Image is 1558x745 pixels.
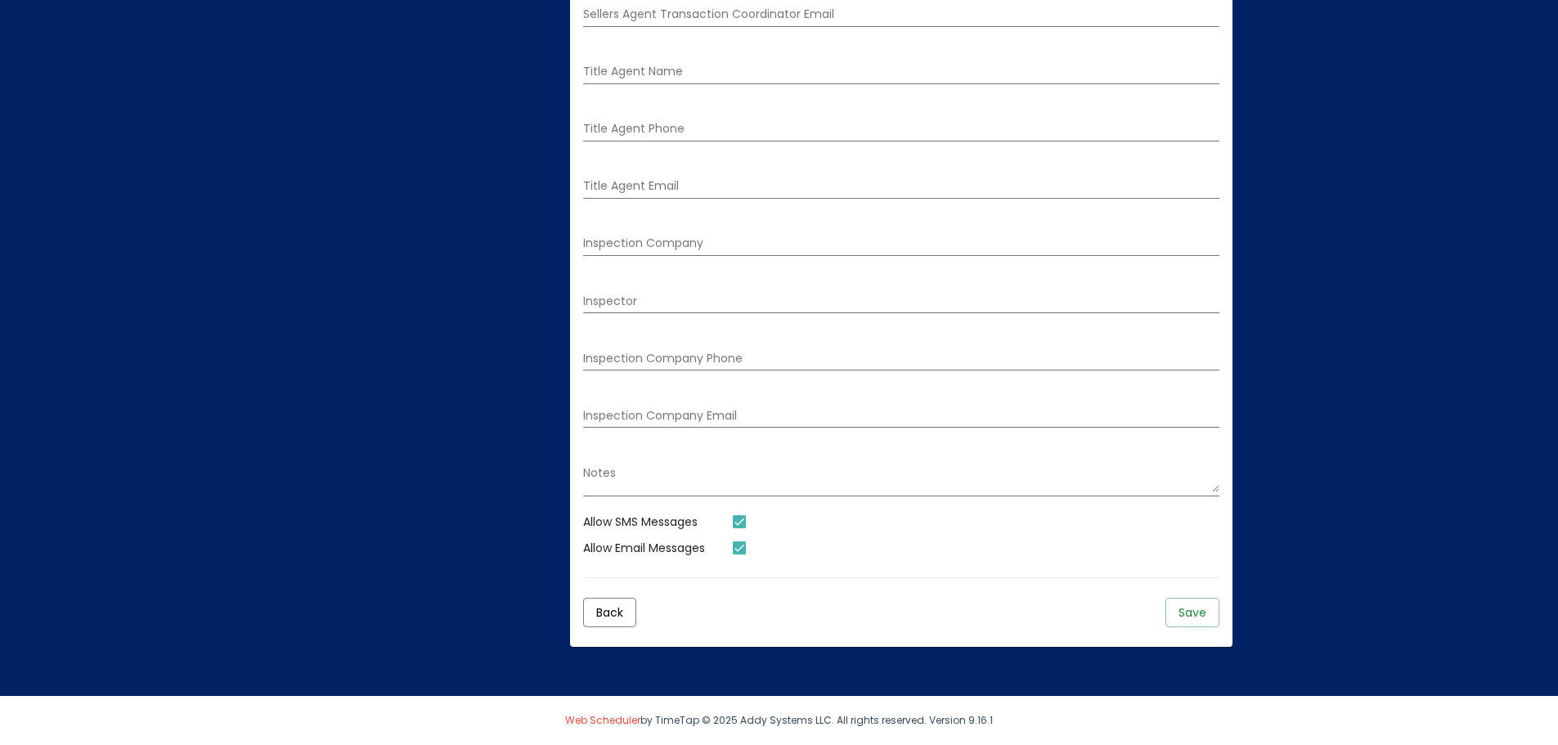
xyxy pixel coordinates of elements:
[583,180,1219,193] input: Title Agent Email
[583,352,1219,366] input: Inspection Company Phone
[565,713,640,727] a: Web Scheduler
[583,410,1219,423] input: Inspection Company Email
[583,544,746,557] mat-checkbox: Allow EMAIL Messages
[1179,604,1206,621] span: Save
[583,8,1219,21] input: Sellers Agent Transaction Coordinator Email
[596,604,623,621] span: Back
[583,512,726,532] mat-label: Allow SMS Messages
[583,123,1219,136] input: Title Agent Phone
[583,237,1219,250] input: Inspection Company
[583,65,1219,79] input: Title Agent Name
[583,538,726,558] mat-label: Allow Email Messages
[583,295,1219,308] input: Inspector
[583,518,746,531] mat-checkbox: Allow SMS Messages
[313,696,1246,745] div: by TimeTap © 2025 Addy Systems LLC. All rights reserved. Version 9.16.1
[583,598,636,627] button: Back
[1165,598,1219,627] button: Save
